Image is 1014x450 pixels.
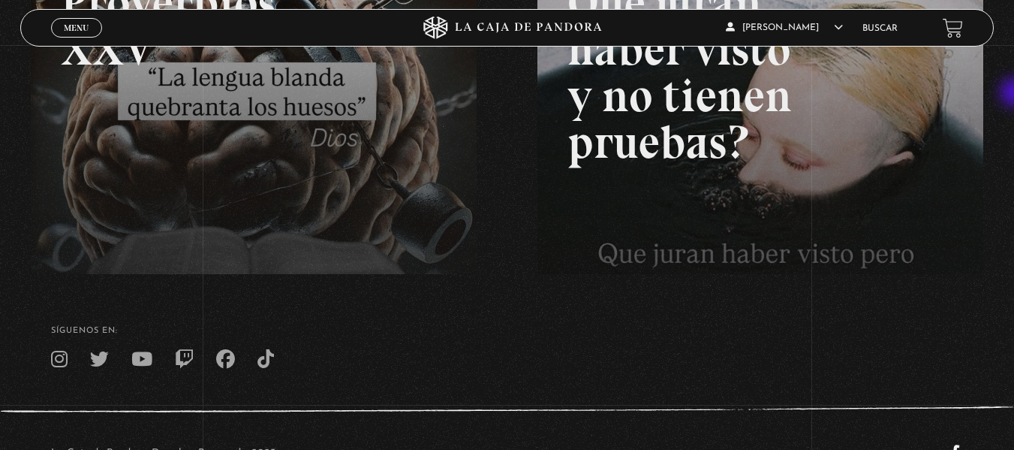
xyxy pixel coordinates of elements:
a: Buscar [862,24,898,33]
h4: SÍguenos en: [51,327,964,335]
span: Cerrar [59,36,94,47]
a: View your shopping cart [943,17,963,38]
span: [PERSON_NAME] [726,23,843,32]
span: Menu [64,23,89,32]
